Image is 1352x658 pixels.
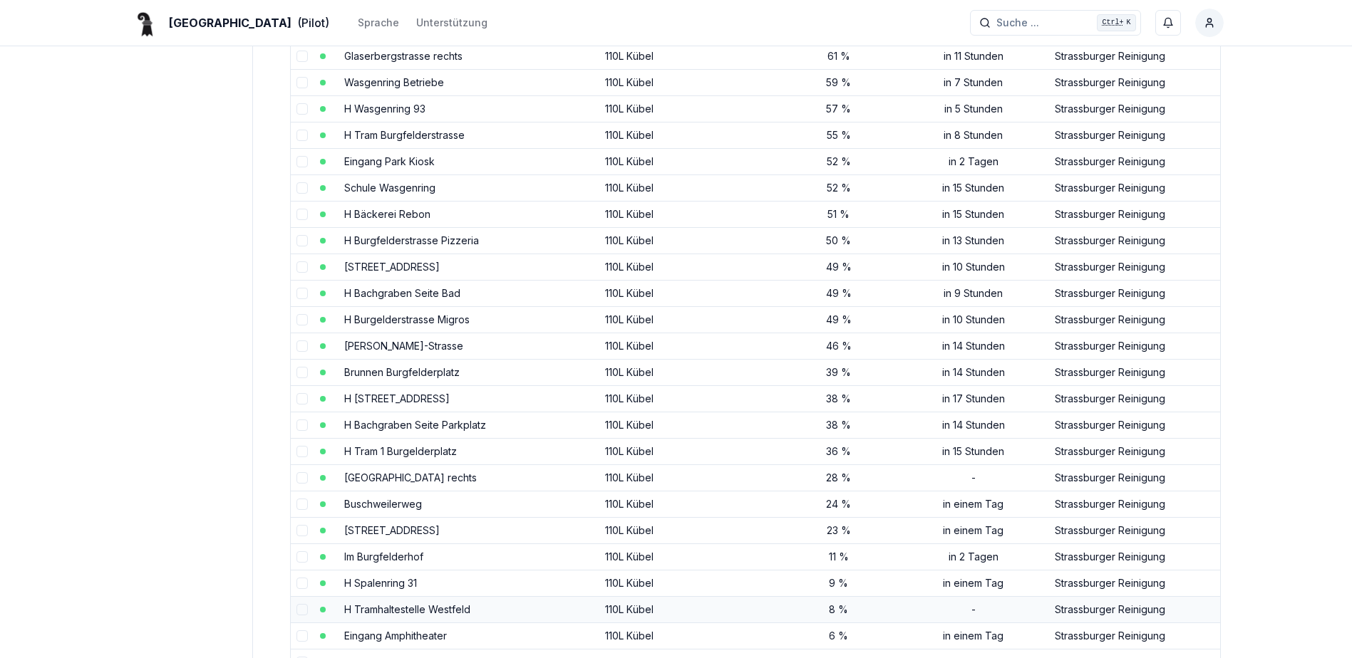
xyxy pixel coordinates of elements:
div: 36 % [786,444,892,459]
div: - [903,471,1044,485]
button: Sprache [358,14,399,31]
div: in 15 Stunden [903,444,1044,459]
a: Buschweilerweg [344,498,422,510]
div: in 2 Tagen [903,550,1044,564]
button: select-row [296,446,308,457]
button: select-row [296,51,308,62]
div: in 2 Tagen [903,155,1044,169]
button: select-row [296,209,308,220]
td: 110L Kübel [599,280,780,306]
td: Strassburger Reinigung [1049,306,1219,333]
div: in 8 Stunden [903,128,1044,142]
td: 110L Kübel [599,43,780,69]
td: Strassburger Reinigung [1049,412,1219,438]
td: 110L Kübel [599,491,780,517]
div: 24 % [786,497,892,511]
a: H Tram 1 Burgelderplatz [344,445,457,457]
td: 110L Kübel [599,69,780,95]
td: 110L Kübel [599,596,780,622]
span: Suche ... [996,16,1039,30]
td: Strassburger Reinigung [1049,359,1219,385]
a: [STREET_ADDRESS] [344,261,440,273]
td: 110L Kübel [599,438,780,464]
button: select-row [296,604,308,615]
td: 110L Kübel [599,174,780,201]
div: 49 % [786,260,892,274]
div: in einem Tag [903,497,1044,511]
div: in 7 Stunden [903,75,1044,90]
button: select-row [296,525,308,536]
td: Strassburger Reinigung [1049,174,1219,201]
button: select-row [296,288,308,299]
a: H Bachgraben Seite Parkplatz [344,419,486,431]
a: H Burgelderstrasse Migros [344,313,470,325]
div: 39 % [786,365,892,380]
div: 8 % [786,602,892,617]
td: 110L Kübel [599,570,780,596]
div: - [903,602,1044,617]
td: Strassburger Reinigung [1049,148,1219,174]
div: 52 % [786,155,892,169]
div: 23 % [786,523,892,538]
td: 110L Kübel [599,148,780,174]
a: H Burgfelderstrasse Pizzeria [344,234,479,246]
button: select-row [296,393,308,404]
a: Glaserbergstrasse rechts [344,50,463,62]
span: [GEOGRAPHIC_DATA] [169,14,291,31]
div: 6 % [786,629,892,643]
div: 38 % [786,392,892,406]
button: select-row [296,630,308,642]
div: in 5 Stunden [903,102,1044,116]
div: 28 % [786,471,892,485]
div: 55 % [786,128,892,142]
a: Unterstützung [416,14,487,31]
div: in 13 Stunden [903,234,1044,248]
div: 51 % [786,207,892,221]
td: 110L Kübel [599,122,780,148]
td: Strassburger Reinigung [1049,570,1219,596]
td: 110L Kübel [599,622,780,649]
div: in 14 Stunden [903,418,1044,432]
div: in 10 Stunden [903,313,1044,327]
td: 110L Kübel [599,227,780,254]
div: 49 % [786,313,892,327]
td: 110L Kübel [599,359,780,385]
td: Strassburger Reinigung [1049,385,1219,412]
div: in 10 Stunden [903,260,1044,274]
td: Strassburger Reinigung [1049,438,1219,464]
button: select-row [296,419,308,431]
div: in 14 Stunden [903,339,1044,353]
div: 50 % [786,234,892,248]
div: in einem Tag [903,523,1044,538]
td: 110L Kübel [599,385,780,412]
a: [GEOGRAPHIC_DATA](Pilot) [129,14,329,31]
td: 110L Kübel [599,464,780,491]
td: 110L Kübel [599,543,780,570]
td: Strassburger Reinigung [1049,69,1219,95]
div: 57 % [786,102,892,116]
button: select-row [296,77,308,88]
td: Strassburger Reinigung [1049,122,1219,148]
td: 110L Kübel [599,412,780,438]
a: Brunnen Burgfelderplatz [344,366,460,378]
button: select-row [296,261,308,273]
td: Strassburger Reinigung [1049,517,1219,543]
div: 11 % [786,550,892,564]
td: 110L Kübel [599,306,780,333]
a: [PERSON_NAME]-Strasse [344,340,463,352]
button: select-row [296,551,308,563]
button: select-row [296,156,308,167]
button: Suche ...Ctrl+K [970,10,1141,36]
a: H Bäckerei Rebon [344,208,430,220]
td: 110L Kübel [599,333,780,359]
a: H Wasgenring 93 [344,103,425,115]
button: select-row [296,340,308,352]
div: 59 % [786,75,892,90]
a: [STREET_ADDRESS] [344,524,440,536]
button: select-row [296,578,308,589]
td: 110L Kübel [599,254,780,280]
div: in 15 Stunden [903,207,1044,221]
button: select-row [296,314,308,325]
div: in einem Tag [903,629,1044,643]
td: 110L Kübel [599,517,780,543]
